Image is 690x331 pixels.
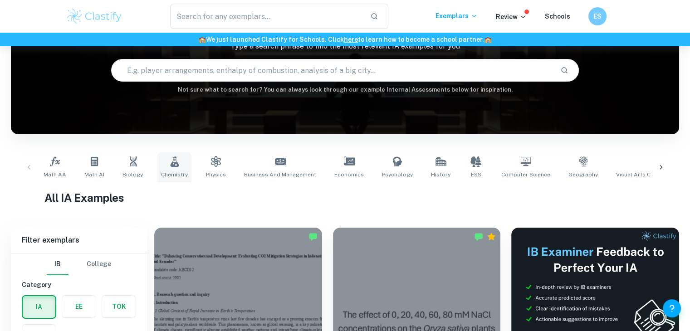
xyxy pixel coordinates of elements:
[487,232,496,241] div: Premium
[568,170,598,179] span: Geography
[44,170,66,179] span: Math AA
[198,36,206,43] span: 🏫
[122,170,143,179] span: Biology
[66,7,123,25] img: Clastify logo
[102,296,136,317] button: TOK
[84,170,104,179] span: Math AI
[11,85,679,94] h6: Not sure what to search for? You can always look through our example Internal Assessments below f...
[663,299,681,317] button: Help and Feedback
[244,170,316,179] span: Business and Management
[2,34,688,44] h6: We just launched Clastify for Schools. Click to learn how to become a school partner.
[206,170,226,179] span: Physics
[11,41,679,52] p: Type a search phrase to find the most relevant IA examples for you
[47,253,111,275] div: Filter type choice
[588,7,607,25] button: ES
[471,170,481,179] span: ESS
[44,190,646,206] h1: All IA Examples
[501,170,550,179] span: Computer Science
[557,63,572,78] button: Search
[11,228,147,253] h6: Filter exemplars
[87,253,111,275] button: College
[170,4,363,29] input: Search for any exemplars...
[592,11,602,21] h6: ES
[62,296,96,317] button: EE
[334,170,364,179] span: Economics
[308,232,318,241] img: Marked
[474,232,483,241] img: Marked
[431,170,450,179] span: History
[112,58,553,83] input: E.g. player arrangements, enthalpy of combustion, analysis of a big city...
[23,296,55,318] button: IA
[161,170,188,179] span: Chemistry
[545,13,570,20] a: Schools
[496,12,527,22] p: Review
[47,253,69,275] button: IB
[22,280,136,290] h6: Category
[344,36,358,43] a: here
[382,170,413,179] span: Psychology
[484,36,492,43] span: 🏫
[436,11,478,21] p: Exemplars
